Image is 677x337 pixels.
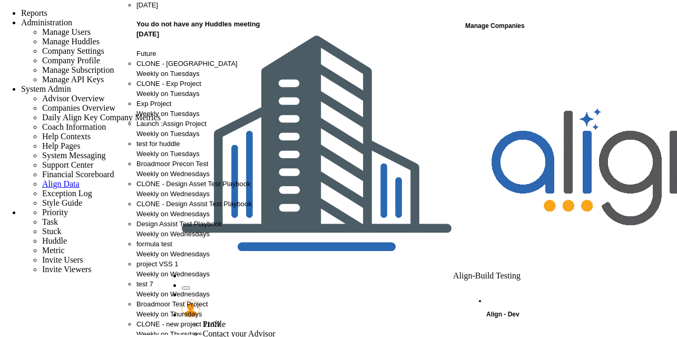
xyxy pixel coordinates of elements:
[136,160,208,168] span: Broadmoor Precon Test
[42,208,68,217] span: Priority
[42,170,114,179] span: Financial Scoreboard
[42,198,82,207] span: Style Guide
[136,280,153,288] span: test 7
[136,69,273,79] div: Weekly on Tuesdays
[136,200,252,208] span: CLONE - Design Assist Test Playbook
[136,260,179,268] span: project VSS 1
[42,56,100,65] span: Company Profile
[136,189,273,199] div: Weekly on Wednesdays
[42,141,80,150] span: Help Pages
[42,179,80,188] a: Align Data
[42,103,115,112] span: Companies Overview
[42,37,100,46] span: Manage Huddles
[136,19,273,39] h4: You do not have any Huddles meeting [DATE]
[42,75,104,84] span: Manage API Keys
[42,255,83,264] span: Invite Users
[42,227,61,236] span: Stuck
[42,122,106,131] span: Coach Information
[136,249,273,259] div: Weekly on Wednesdays
[182,8,452,278] img: 28669.Company.photo
[136,209,273,219] div: Weekly on Wednesdays
[453,271,521,280] span: Align-Build Testing
[136,320,220,328] span: CLONE - new project 11/09
[136,120,207,128] span: Launch :Assign Project
[42,113,161,122] span: Daily Align Key Company Metrics
[136,140,180,148] span: test for huddle
[486,311,519,318] span: Align - Dev
[42,265,91,274] span: Invite Viewers
[136,49,273,59] div: Future
[42,27,91,36] span: Manage Users
[136,269,273,279] div: Weekly on Wednesdays
[136,100,171,108] span: Exp Project
[136,169,273,179] div: Weekly on Wednesdays
[21,18,72,27] span: Administration
[42,217,58,226] span: Task
[465,19,676,33] div: Manage Companies
[182,290,521,300] li: Help & Frequently Asked Questions (FAQ)
[136,109,273,119] div: Weekly on Tuesdays
[136,149,273,159] div: Weekly on Tuesdays
[136,240,172,248] span: formula test
[136,309,273,319] div: Weekly on Thursdays
[42,132,91,141] span: Help Contexts
[136,180,251,188] span: CLONE - Design Asset Test Playbook
[42,236,67,245] span: Huddle
[136,129,273,139] div: Weekly on Tuesdays
[21,84,71,93] span: System Admin
[42,151,105,160] span: System Messaging
[42,94,105,103] span: Advisor Overview
[136,300,208,308] span: Broadmoor Test Project
[136,220,222,228] span: Design Assist Test Playbook
[42,160,93,169] span: Support Center
[42,189,92,198] span: Exception Log
[42,246,65,255] span: Metric
[136,60,238,68] span: CLONE - [GEOGRAPHIC_DATA]
[42,46,104,55] span: Company Settings
[182,281,521,290] li: Announcements
[42,65,114,74] span: Manage Subscription
[136,80,201,88] span: CLONE - Exp Project
[136,229,273,239] div: Weekly on Wednesdays
[136,289,273,299] div: Weekly on Wednesdays
[136,89,273,99] div: Weekly on Tuesdays
[21,8,47,17] span: Reports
